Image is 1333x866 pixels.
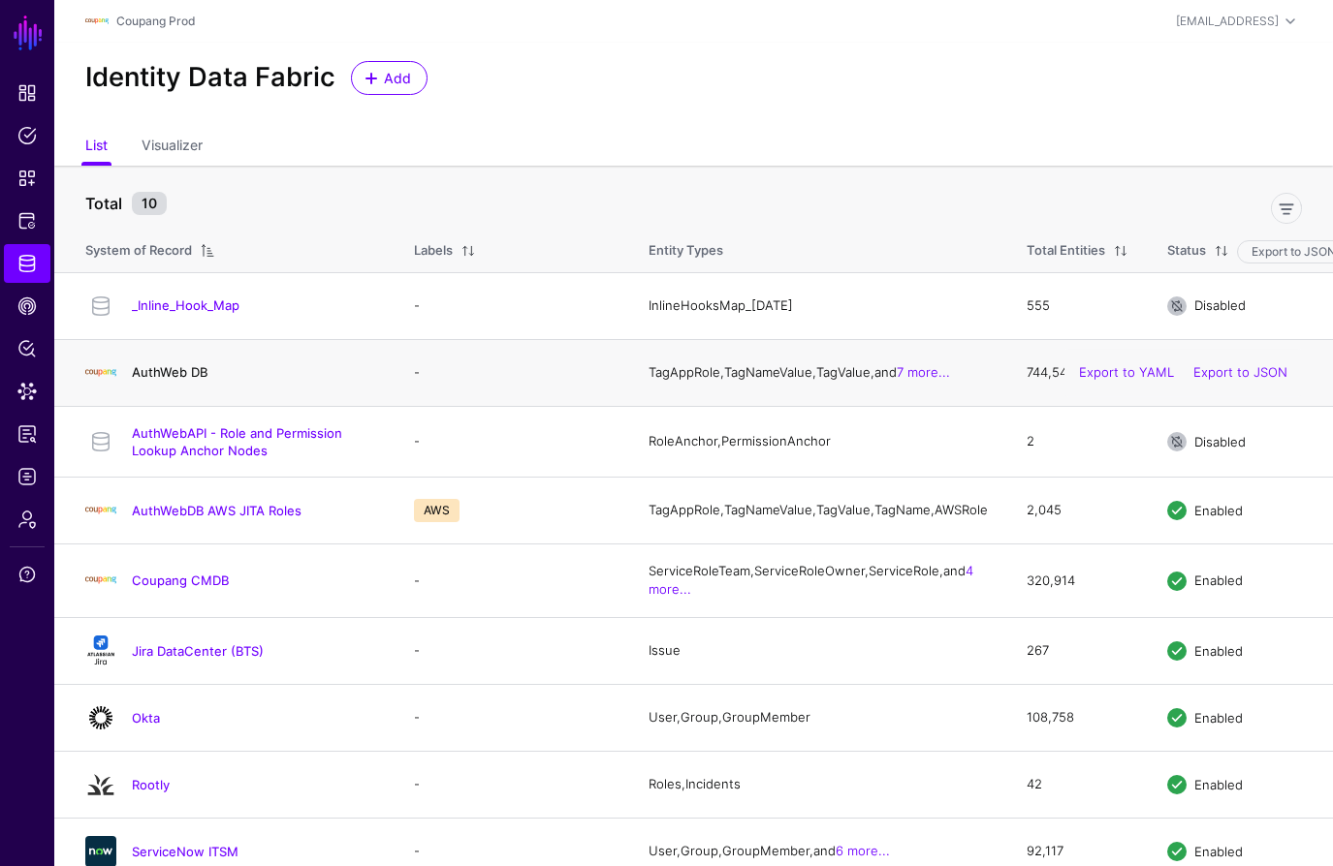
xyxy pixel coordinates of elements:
[85,10,109,33] img: svg+xml;base64,PHN2ZyBpZD0iTG9nbyIgeG1sbnM9Imh0dHA6Ly93d3cudzMub3JnLzIwMDAvc3ZnIiB3aWR0aD0iMTIxLj...
[116,14,195,28] a: Coupang Prod
[395,543,629,617] td: -
[1194,709,1243,725] span: Enabled
[629,339,1007,406] td: TagAppRole, TagNameValue, TagValue, and
[132,364,207,380] a: AuthWeb DB
[4,74,50,112] a: Dashboard
[395,617,629,684] td: -
[17,211,37,231] span: Protected Systems
[4,372,50,411] a: Data Lens
[17,382,37,401] span: Data Lens
[85,62,335,94] h2: Identity Data Fabric
[414,241,453,261] div: Labels
[132,572,229,588] a: Coupang CMDB
[1079,364,1174,380] a: Export to YAML
[351,61,428,95] a: Add
[414,499,460,522] span: AWS
[85,194,122,213] strong: Total
[4,329,50,368] a: Policy Lens
[629,617,1007,684] td: Issue
[1007,339,1148,406] td: 744,543
[132,643,264,659] a: Jira DataCenter (BTS)
[1194,572,1243,588] span: Enabled
[1007,272,1148,339] td: 555
[629,543,1007,617] td: ServiceRoleTeam, ServiceRoleOwner, ServiceRole, and
[395,684,629,751] td: -
[85,495,116,526] img: svg+xml;base64,PHN2ZyBpZD0iTG9nbyIgeG1sbnM9Imh0dHA6Ly93d3cudzMub3JnLzIwMDAvc3ZnIiB3aWR0aD0iMTIxLj...
[132,425,342,458] a: AuthWebAPI - Role and Permission Lookup Anchor Nodes
[4,415,50,453] a: Reports
[4,201,50,240] a: Protected Systems
[1007,406,1148,477] td: 2
[85,565,116,596] img: svg+xml;base64,PHN2ZyBpZD0iTG9nbyIgeG1sbnM9Imh0dHA6Ly93d3cudzMub3JnLzIwMDAvc3ZnIiB3aWR0aD0iMTIxLj...
[85,129,108,166] a: List
[85,769,116,800] img: svg+xml;base64,PHN2ZyB3aWR0aD0iMjQiIGhlaWdodD0iMjQiIHZpZXdCb3g9IjAgMCAyNCAyNCIgZmlsbD0ibm9uZSIgeG...
[17,339,37,358] span: Policy Lens
[1007,751,1148,818] td: 42
[382,68,414,88] span: Add
[4,500,50,539] a: Admin
[629,684,1007,751] td: User, Group, GroupMember
[17,83,37,103] span: Dashboard
[395,339,629,406] td: -
[132,777,170,792] a: Rootly
[1194,776,1243,791] span: Enabled
[17,467,37,486] span: Logs
[4,457,50,496] a: Logs
[1007,617,1148,684] td: 267
[1194,843,1243,858] span: Enabled
[4,116,50,155] a: Policies
[17,565,37,584] span: Support
[4,244,50,283] a: Identity Data Fabric
[395,272,629,339] td: -
[12,12,45,54] a: SGNL
[85,635,116,666] img: svg+xml;base64,PHN2ZyB3aWR0aD0iMTQxIiBoZWlnaHQ9IjE2NCIgdmlld0JveD0iMCAwIDE0MSAxNjQiIGZpbGw9Im5vbm...
[85,241,192,261] div: System of Record
[629,272,1007,339] td: InlineHooksMap_[DATE]
[132,192,167,215] small: 10
[132,844,238,859] a: ServiceNow ITSM
[629,406,1007,477] td: RoleAnchor, PermissionAnchor
[1194,502,1243,517] span: Enabled
[1176,13,1279,30] div: [EMAIL_ADDRESS]
[142,129,203,166] a: Visualizer
[17,424,37,444] span: Reports
[629,477,1007,543] td: TagAppRole, TagNameValue, TagValue, TagName, AWSRole
[4,159,50,198] a: Snippets
[836,843,890,858] a: 6 more...
[1027,241,1105,261] div: Total Entities
[132,710,160,726] a: Okta
[1007,477,1148,543] td: 2,045
[17,296,37,316] span: CAEP Hub
[395,406,629,477] td: -
[1194,297,1246,313] span: Disabled
[17,254,37,273] span: Identity Data Fabric
[1167,241,1206,261] div: Status
[1193,364,1287,380] a: Export to JSON
[132,297,239,313] a: _Inline_Hook_Map
[897,364,950,380] a: 7 more...
[17,510,37,529] span: Admin
[649,242,723,258] span: Entity Types
[17,169,37,188] span: Snippets
[4,287,50,325] a: CAEP Hub
[395,751,629,818] td: -
[1007,684,1148,751] td: 108,758
[132,503,302,518] a: AuthWebDB AWS JITA Roles
[1007,543,1148,617] td: 320,914
[85,357,116,388] img: svg+xml;base64,PHN2ZyBpZD0iTG9nbyIgeG1sbnM9Imh0dHA6Ly93d3cudzMub3JnLzIwMDAvc3ZnIiB3aWR0aD0iMTIxLj...
[1194,433,1246,448] span: Disabled
[17,126,37,145] span: Policies
[629,751,1007,818] td: Roles, Incidents
[85,702,116,733] img: svg+xml;base64,PHN2ZyB3aWR0aD0iNjQiIGhlaWdodD0iNjQiIHZpZXdCb3g9IjAgMCA2NCA2NCIgZmlsbD0ibm9uZSIgeG...
[1194,642,1243,658] span: Enabled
